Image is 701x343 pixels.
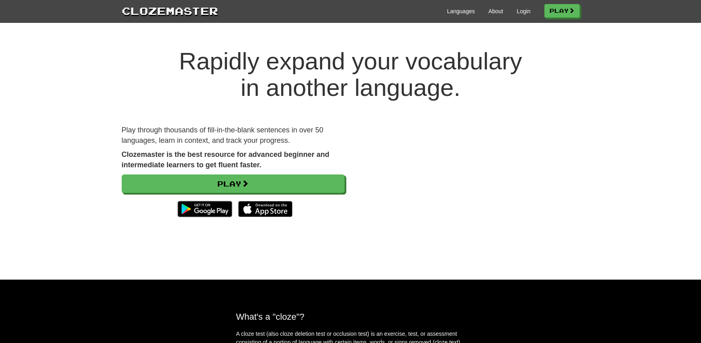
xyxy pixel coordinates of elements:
[174,197,236,221] img: Get it on Google Play
[122,175,345,193] a: Play
[517,7,530,15] a: Login
[122,3,218,18] a: Clozemaster
[544,4,580,18] a: Play
[447,7,475,15] a: Languages
[122,150,329,169] strong: Clozemaster is the best resource for advanced beginner and intermediate learners to get fluent fa...
[236,312,465,322] h2: What's a "cloze"?
[238,201,292,217] img: Download_on_the_App_Store_Badge_US-UK_135x40-25178aeef6eb6b83b96f5f2d004eda3bffbb37122de64afbaef7...
[488,7,503,15] a: About
[122,125,345,146] p: Play through thousands of fill-in-the-blank sentences in over 50 languages, learn in context, and...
